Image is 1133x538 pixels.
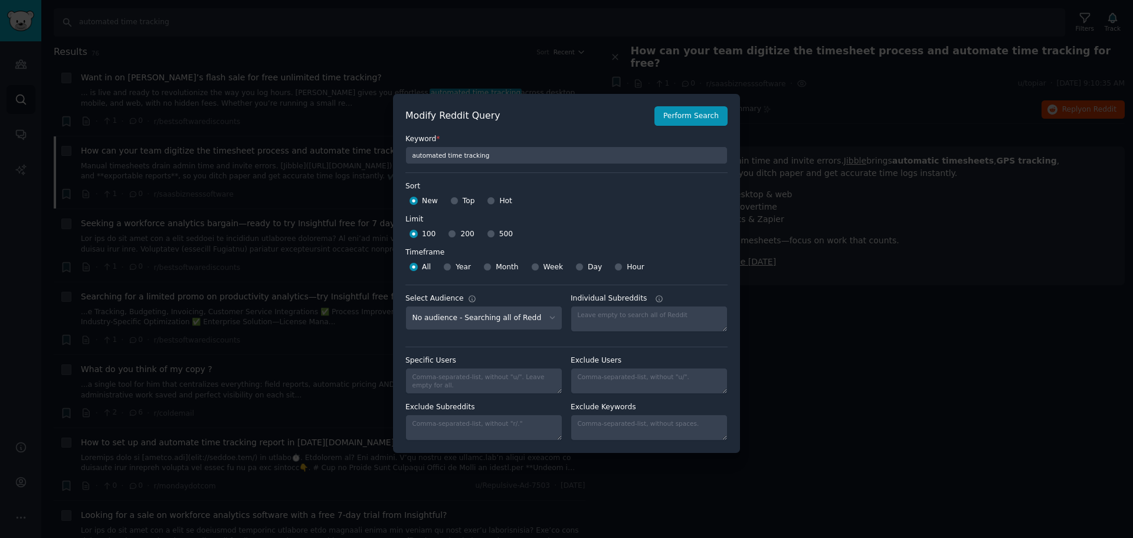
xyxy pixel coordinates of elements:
span: Year [456,262,471,273]
span: 100 [422,229,435,240]
span: 200 [460,229,474,240]
span: Hour [627,262,644,273]
span: New [422,196,438,207]
input: Keyword to search on Reddit [405,146,728,164]
span: Hot [499,196,512,207]
label: Specific Users [405,356,562,366]
label: Exclude Keywords [571,402,728,413]
label: Exclude Users [571,356,728,366]
label: Timeframe [405,243,728,258]
span: 500 [499,229,513,240]
span: Top [463,196,475,207]
label: Keyword [405,134,728,145]
label: Individual Subreddits [571,294,728,304]
label: Sort [405,181,728,192]
button: Perform Search [654,106,728,126]
span: Week [543,262,564,273]
h2: Modify Reddit Query [405,109,648,123]
span: All [422,262,431,273]
span: Day [588,262,602,273]
div: Limit [405,214,423,225]
span: Month [496,262,518,273]
div: Select Audience [405,294,464,304]
label: Exclude Subreddits [405,402,562,413]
